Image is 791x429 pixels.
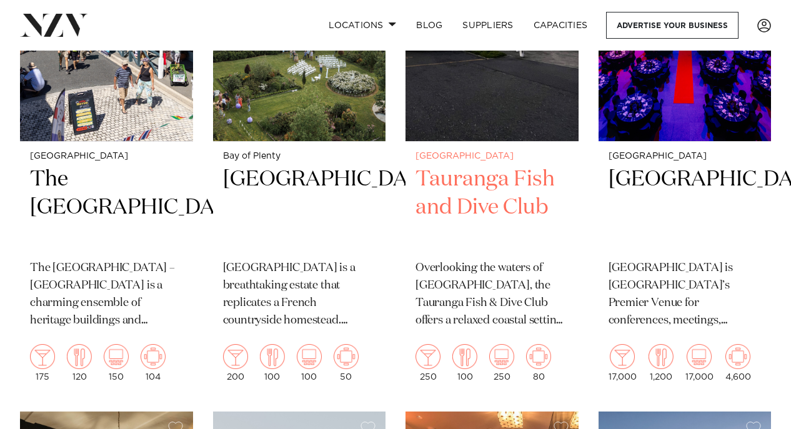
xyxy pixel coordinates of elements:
img: meeting.png [725,344,750,369]
img: cocktail.png [223,344,248,369]
h2: [GEOGRAPHIC_DATA] [223,165,376,250]
img: meeting.png [334,344,359,369]
p: Overlooking the waters of [GEOGRAPHIC_DATA], the Tauranga Fish & Dive Club offers a relaxed coast... [415,260,569,330]
img: dining.png [649,344,674,369]
h2: [GEOGRAPHIC_DATA] [609,165,762,250]
div: 100 [452,344,477,382]
div: 200 [223,344,248,382]
small: [GEOGRAPHIC_DATA] [609,152,762,161]
img: meeting.png [526,344,551,369]
div: 50 [334,344,359,382]
p: [GEOGRAPHIC_DATA] is a breathtaking estate that replicates a French countryside homestead. Showca... [223,260,376,330]
div: 150 [104,344,129,382]
a: Capacities [524,12,598,39]
div: 100 [260,344,285,382]
h2: The [GEOGRAPHIC_DATA] [30,165,183,250]
div: 104 [141,344,166,382]
p: The [GEOGRAPHIC_DATA] – [GEOGRAPHIC_DATA] is a charming ensemble of heritage buildings and manicu... [30,260,183,330]
a: Locations [319,12,406,39]
small: Bay of Plenty [223,152,376,161]
div: 250 [415,344,440,382]
div: 80 [526,344,551,382]
img: cocktail.png [415,344,440,369]
div: 17,000 [609,344,637,382]
h2: Tauranga Fish and Dive Club [415,165,569,250]
img: dining.png [260,344,285,369]
img: theatre.png [104,344,129,369]
img: cocktail.png [610,344,635,369]
img: dining.png [452,344,477,369]
div: 17,000 [685,344,714,382]
a: BLOG [406,12,452,39]
div: 4,600 [725,344,751,382]
div: 175 [30,344,55,382]
a: SUPPLIERS [452,12,523,39]
small: [GEOGRAPHIC_DATA] [30,152,183,161]
img: theatre.png [489,344,514,369]
small: [GEOGRAPHIC_DATA] [415,152,569,161]
img: theatre.png [687,344,712,369]
img: nzv-logo.png [20,14,88,36]
img: meeting.png [141,344,166,369]
img: theatre.png [297,344,322,369]
p: [GEOGRAPHIC_DATA] is [GEOGRAPHIC_DATA]’s Premier Venue for conferences, meetings, entertainment a... [609,260,762,330]
div: 100 [297,344,322,382]
a: Advertise your business [606,12,739,39]
div: 120 [67,344,92,382]
div: 1,200 [649,344,674,382]
div: 250 [489,344,514,382]
img: cocktail.png [30,344,55,369]
img: dining.png [67,344,92,369]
